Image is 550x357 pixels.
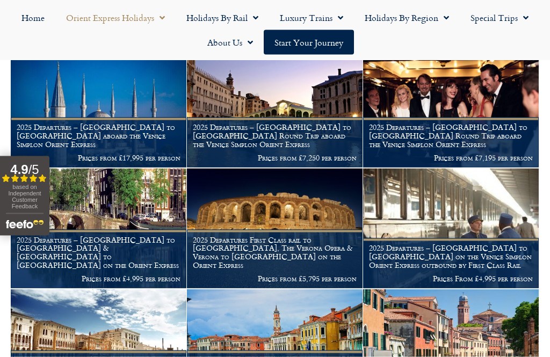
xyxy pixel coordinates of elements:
a: Orient Express Holidays [55,5,176,30]
h1: 2025 Departures – [GEOGRAPHIC_DATA] to [GEOGRAPHIC_DATA] on the Venice Simplon Orient Express out... [369,244,533,269]
a: Special Trips [460,5,539,30]
a: About Us [197,30,264,55]
a: 2025 Departures – [GEOGRAPHIC_DATA] to [GEOGRAPHIC_DATA] on the Venice Simplon Orient Express out... [363,169,539,289]
p: Prices from £5,795 per person [193,274,357,283]
p: Prices From £4,995 per person [369,274,533,283]
a: Home [11,5,55,30]
a: 2025 Departures – [GEOGRAPHIC_DATA] to [GEOGRAPHIC_DATA] Round Trip aboard the Venice Simplon Ori... [187,47,363,167]
p: Prices from £4,995 per person [17,274,180,283]
nav: Menu [5,5,545,55]
a: 2025 Departures – [GEOGRAPHIC_DATA] to [GEOGRAPHIC_DATA] Round Trip aboard the Venice Simplon Ori... [363,47,539,167]
p: Prices from £7,250 per person [193,154,357,162]
h1: 2025 Departures – [GEOGRAPHIC_DATA] to [GEOGRAPHIC_DATA] & [GEOGRAPHIC_DATA] to [GEOGRAPHIC_DATA]... [17,236,180,269]
a: Luxury Trains [269,5,354,30]
a: 2025 Departures – [GEOGRAPHIC_DATA] to [GEOGRAPHIC_DATA] aboard the Venice Simplon Orient Express... [11,47,187,167]
a: 2025 Departures First Class rail to [GEOGRAPHIC_DATA], The Verona Opera & Verona to [GEOGRAPHIC_D... [187,169,363,289]
a: Holidays by Rail [176,5,269,30]
h1: 2025 Departures First Class rail to [GEOGRAPHIC_DATA], The Verona Opera & Verona to [GEOGRAPHIC_D... [193,236,357,269]
h1: 2025 Departures – [GEOGRAPHIC_DATA] to [GEOGRAPHIC_DATA] Round Trip aboard the Venice Simplon Ori... [193,123,357,148]
h1: 2025 Departures – [GEOGRAPHIC_DATA] to [GEOGRAPHIC_DATA] Round Trip aboard the Venice Simplon Ori... [369,123,533,148]
img: Orient Express Bar [363,47,539,167]
img: Venice At Night [187,47,363,167]
a: Start your Journey [264,30,354,55]
a: Holidays by Region [354,5,460,30]
p: Prices from £7,195 per person [369,154,533,162]
a: 2025 Departures – [GEOGRAPHIC_DATA] to [GEOGRAPHIC_DATA] & [GEOGRAPHIC_DATA] to [GEOGRAPHIC_DATA]... [11,169,187,289]
p: Prices from £17,995 per person [17,154,180,162]
h1: 2025 Departures – [GEOGRAPHIC_DATA] to [GEOGRAPHIC_DATA] aboard the Venice Simplon Orient Express [17,123,180,148]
